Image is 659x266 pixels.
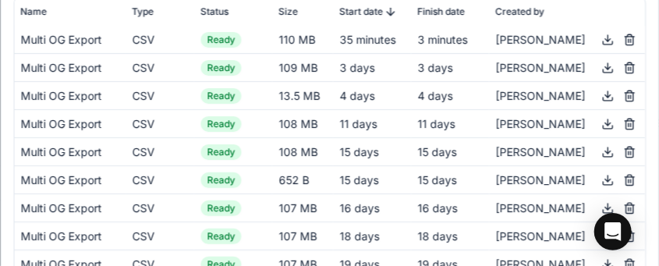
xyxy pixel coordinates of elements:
span: 15 days [417,144,456,158]
div: 107 MB [278,228,327,243]
div: CSV [132,144,188,159]
span: 3 minutes [417,32,467,45]
div: 108 MB [278,115,327,131]
span: Ready [200,88,241,104]
span: Ready [200,116,241,132]
span: 3 days [417,60,452,73]
div: CSV [132,31,188,47]
div: Multi OG Export [20,59,119,75]
div: 652 B [278,172,327,187]
div: Multi OG Export [20,144,119,159]
span: Type [132,5,154,17]
div: Multi OG Export [20,228,119,243]
span: Finish date [417,5,465,17]
span: 16 days [417,200,457,214]
div: CSV [132,115,188,131]
span: 18 days [417,229,457,242]
span: Start date [339,5,383,17]
span: Size [278,5,298,17]
span: Status [200,5,229,17]
span: 4 days [339,88,374,101]
div: [PERSON_NAME] [495,170,639,189]
div: 13.5 MB [278,87,327,103]
div: Multi OG Export [20,200,119,215]
div: Multi OG Export [20,115,119,131]
div: [PERSON_NAME] [495,86,639,105]
span: 4 days [417,88,452,101]
button: Sorted by Start date descending [383,3,399,19]
div: Multi OG Export [20,172,119,187]
div: [PERSON_NAME] [495,30,639,48]
div: [PERSON_NAME] [495,142,639,161]
span: Ready [200,200,241,216]
div: CSV [132,172,188,187]
div: [PERSON_NAME] [495,114,639,133]
div: CSV [132,87,188,103]
div: [PERSON_NAME] [495,198,639,217]
div: CSV [132,228,188,243]
span: 11 days [417,116,455,129]
div: [PERSON_NAME] [495,226,639,245]
div: Multi OG Export [20,87,119,103]
span: Ready [200,144,241,160]
span: 35 minutes [339,32,395,45]
div: 108 MB [278,144,327,159]
span: 16 days [339,200,379,214]
div: CSV [132,200,188,215]
div: 109 MB [278,59,327,75]
span: 18 days [339,229,379,242]
div: CSV [132,59,188,75]
div: Multi OG Export [20,31,119,47]
span: Ready [200,32,241,48]
span: Created by [495,5,544,17]
span: Name [20,5,47,17]
span: 15 days [339,172,378,186]
div: [PERSON_NAME] [495,58,639,76]
span: Ready [200,60,241,76]
span: Ready [200,229,241,244]
span: 15 days [417,172,456,186]
div: 110 MB [278,31,327,47]
span: Ready [200,172,241,188]
span: 3 days [339,60,374,73]
span: 15 days [339,144,378,158]
div: 107 MB [278,200,327,215]
span: 11 days [339,116,377,129]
